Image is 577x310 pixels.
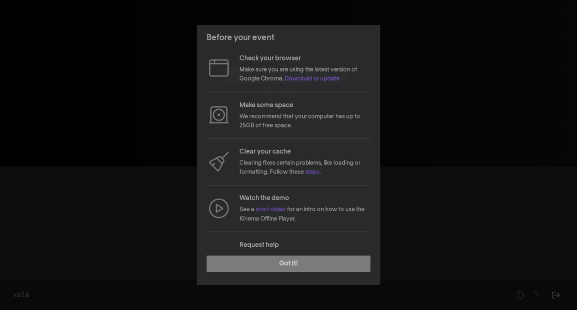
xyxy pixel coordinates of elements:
[239,100,370,110] p: Make some space
[239,205,370,224] p: See a for an intro on how to use the Kinema Offline Player.
[239,147,370,157] p: Clear your cache
[239,112,370,130] p: We recommend that your computer has up to 25GB of free space.
[284,76,340,82] a: Download or update
[239,159,370,177] p: Clearing fixes certain problems, like loading or formatting. Follow these .
[239,241,370,250] p: Request help
[305,169,320,175] a: steps
[239,53,370,63] p: Check your browser
[197,25,380,51] header: Before your event
[239,65,370,83] p: Make sure you are using the latest version of Google Chrome.
[206,256,370,272] button: Got it!
[255,207,286,213] a: short video
[239,194,370,204] p: Watch the demo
